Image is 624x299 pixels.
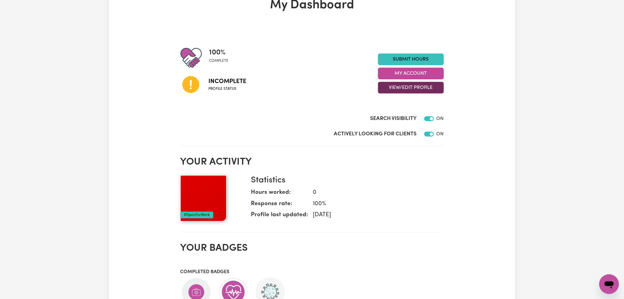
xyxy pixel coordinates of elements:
[334,130,417,138] label: Actively Looking for Clients
[599,274,619,294] iframe: Button to launch messaging window
[378,68,444,79] button: My Account
[370,115,417,123] label: Search Visibility
[180,175,227,221] img: Your profile picture
[308,211,439,220] dd: [DATE]
[209,77,247,86] span: Incomplete
[308,188,439,197] dd: 0
[308,200,439,209] dd: 100 %
[209,58,229,64] span: complete
[180,212,213,218] div: #OpenForWork
[209,86,247,92] span: Profile status
[251,211,308,222] dt: Profile last updated:
[251,200,308,211] dt: Response rate:
[437,132,444,137] span: ON
[378,82,444,94] button: View/Edit Profile
[180,156,444,168] h2: Your activity
[180,242,444,254] h2: Your badges
[251,188,308,200] dt: Hours worked:
[209,47,234,69] div: Profile completeness: 100%
[251,175,439,186] h3: Statistics
[437,116,444,121] span: ON
[209,47,229,58] span: 100 %
[180,269,444,275] h3: Completed badges
[378,54,444,65] a: Submit Hours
